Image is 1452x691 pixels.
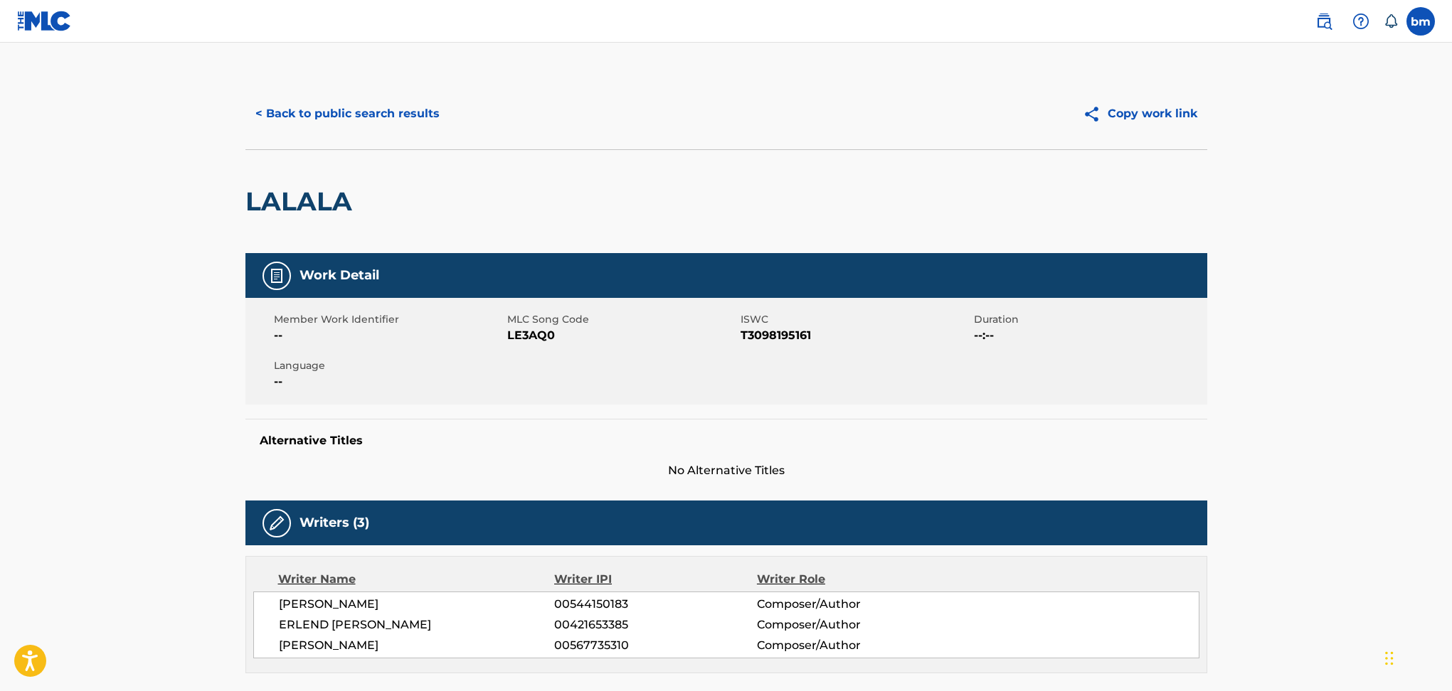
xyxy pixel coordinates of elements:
[245,462,1207,479] span: No Alternative Titles
[554,571,757,588] div: Writer IPI
[300,515,369,531] h5: Writers (3)
[554,616,756,633] span: 00421653385
[1315,13,1332,30] img: search
[1406,7,1435,36] div: User Menu
[1347,7,1375,36] div: Help
[245,96,450,132] button: < Back to public search results
[974,327,1204,344] span: --:--
[1352,13,1369,30] img: help
[554,596,756,613] span: 00544150183
[300,267,379,284] h5: Work Detail
[554,637,756,654] span: 00567735310
[274,312,504,327] span: Member Work Identifier
[1381,623,1452,691] iframe: Chat Widget
[260,434,1193,448] h5: Alternative Titles
[274,358,504,373] span: Language
[1083,105,1108,123] img: Copy work link
[507,312,737,327] span: MLC Song Code
[741,312,970,327] span: ISWC
[1073,96,1207,132] button: Copy work link
[757,571,941,588] div: Writer Role
[757,637,941,654] span: Composer/Author
[245,186,359,218] h2: LALALA
[268,267,285,284] img: Work Detail
[268,515,285,532] img: Writers
[278,571,555,588] div: Writer Name
[279,596,555,613] span: [PERSON_NAME]
[1385,637,1394,680] div: Drag
[741,327,970,344] span: T3098195161
[274,327,504,344] span: --
[279,616,555,633] span: ERLEND [PERSON_NAME]
[757,596,941,613] span: Composer/Author
[17,11,72,31] img: MLC Logo
[507,327,737,344] span: LE3AQ0
[974,312,1204,327] span: Duration
[1412,461,1452,575] iframe: Resource Center
[274,373,504,390] span: --
[757,616,941,633] span: Composer/Author
[1384,14,1398,28] div: Notifications
[1310,7,1338,36] a: Public Search
[279,637,555,654] span: [PERSON_NAME]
